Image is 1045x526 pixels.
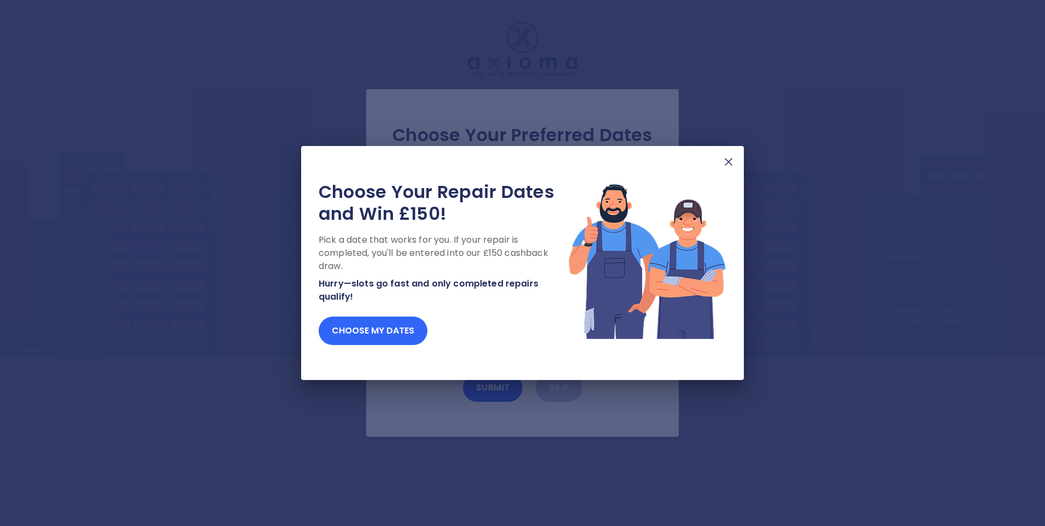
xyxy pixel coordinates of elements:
[319,233,568,273] p: Pick a date that works for you. If your repair is completed, you'll be entered into our £150 cash...
[568,181,726,341] img: Lottery
[722,155,735,168] img: X Mark
[319,277,568,303] p: Hurry—slots go fast and only completed repairs qualify!
[319,317,427,345] button: Choose my dates
[319,181,568,225] h2: Choose Your Repair Dates and Win £150!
